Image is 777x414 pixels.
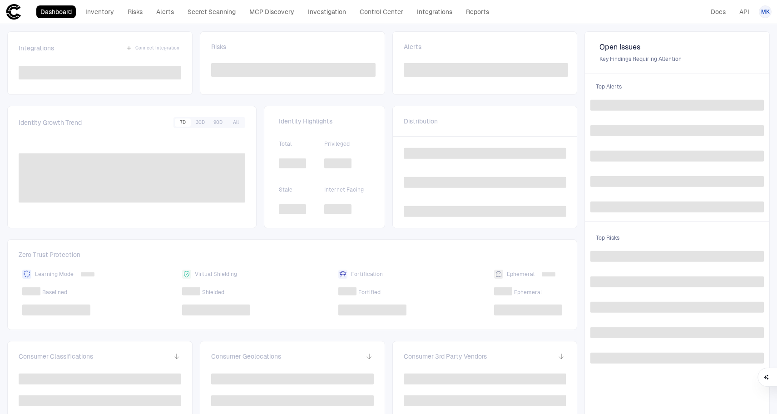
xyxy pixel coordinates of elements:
span: Fortified [358,289,381,296]
span: Risks [211,43,226,51]
span: Open Issues [599,43,755,52]
a: Reports [462,5,493,18]
a: Investigation [304,5,350,18]
button: 30D [192,118,208,127]
span: Top Alerts [590,78,764,96]
span: Identity Growth Trend [19,118,82,127]
span: Learning Mode [35,271,74,278]
button: 90D [210,118,226,127]
span: Privileged [324,140,370,148]
span: Top Risks [590,229,764,247]
span: Integrations [19,44,54,52]
span: Consumer Geolocations [211,352,281,360]
span: Internet Facing [324,186,370,193]
a: API [735,5,753,18]
span: Alerts [404,43,421,51]
span: MK [761,8,770,15]
a: Alerts [152,5,178,18]
a: Dashboard [36,5,76,18]
button: Connect Integration [124,43,181,54]
button: 7D [175,118,191,127]
span: Total [279,140,324,148]
span: Connect Integration [135,45,179,51]
span: Consumer 3rd Party Vendors [404,352,487,360]
span: Baselined [42,289,67,296]
span: Virtual Shielding [195,271,237,278]
a: Risks [124,5,147,18]
span: Fortification [351,271,383,278]
button: All [228,118,244,127]
a: Integrations [413,5,456,18]
span: Zero Trust Protection [19,251,566,262]
span: Consumer Classifications [19,352,93,360]
a: Docs [707,5,730,18]
a: Inventory [81,5,118,18]
span: Distribution [404,117,438,125]
a: Secret Scanning [183,5,240,18]
a: MCP Discovery [245,5,298,18]
span: Ephemeral [507,271,534,278]
button: MK [759,5,772,18]
span: Identity Highlights [279,117,370,125]
span: Stale [279,186,324,193]
span: Key Findings Requiring Attention [599,55,755,63]
span: Shielded [202,289,224,296]
span: Ephemeral [514,289,542,296]
a: Control Center [356,5,407,18]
